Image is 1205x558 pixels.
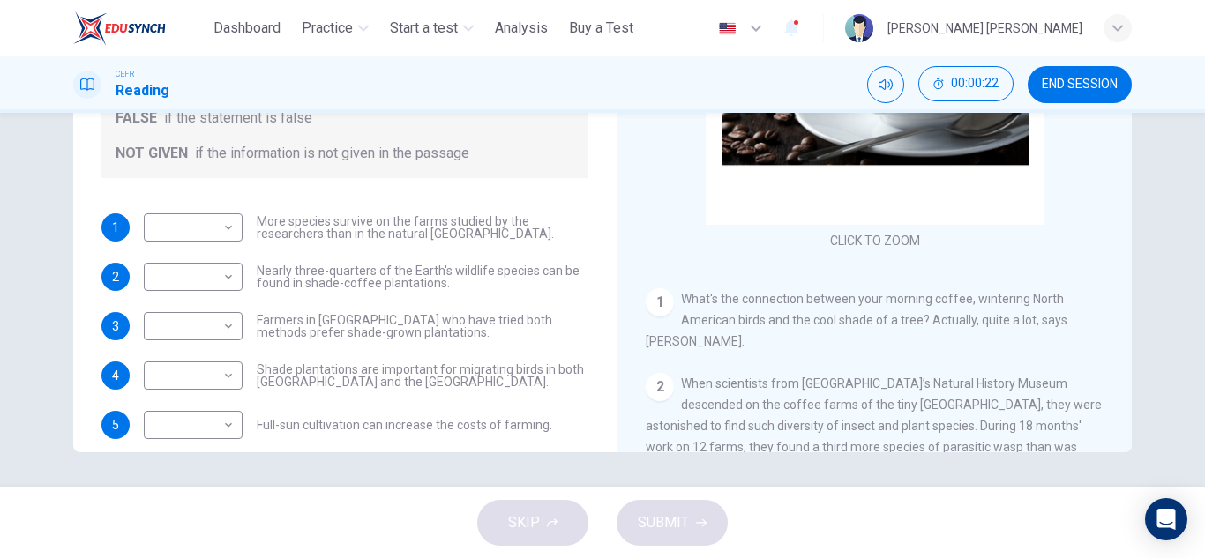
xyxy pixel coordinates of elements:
[112,419,119,431] span: 5
[73,11,166,46] img: ELTC logo
[887,18,1082,39] div: [PERSON_NAME] [PERSON_NAME]
[206,12,288,44] button: Dashboard
[257,264,588,289] span: Nearly three-quarters of the Earth's wildlife species can be found in shade-coffee plantations.
[646,292,1067,348] span: What's the connection between your morning coffee, wintering North American birds and the cool sh...
[213,18,281,39] span: Dashboard
[195,143,469,164] span: if the information is not given in the passage
[495,18,548,39] span: Analysis
[116,68,134,80] span: CEFR
[390,18,458,39] span: Start a test
[257,314,588,339] span: Farmers in [GEOGRAPHIC_DATA] who have tried both methods prefer shade-grown plantations.
[257,419,552,431] span: Full-sun cultivation can increase the costs of farming.
[646,373,674,401] div: 2
[845,14,873,42] img: Profile picture
[383,12,481,44] button: Start a test
[646,288,674,316] div: 1
[295,12,376,44] button: Practice
[918,66,1014,101] button: 00:00:22
[116,80,169,101] h1: Reading
[302,18,353,39] span: Practice
[112,369,119,382] span: 4
[951,77,999,91] span: 00:00:22
[918,66,1014,103] div: Hide
[112,320,119,332] span: 3
[562,12,640,44] button: Buy a Test
[646,376,1102,517] span: When scientists from [GEOGRAPHIC_DATA]’s Natural History Museum descended on the coffee farms of ...
[257,363,588,388] span: Shade plantations are important for migrating birds in both [GEOGRAPHIC_DATA] and the [GEOGRAPHIC...
[116,108,157,129] span: FALSE
[1145,498,1187,540] div: Open Intercom Messenger
[112,221,119,234] span: 1
[716,22,738,35] img: en
[867,66,904,103] div: Mute
[164,108,312,129] span: if the statement is false
[1028,66,1132,103] button: END SESSION
[488,12,555,44] button: Analysis
[116,143,188,164] span: NOT GIVEN
[73,11,206,46] a: ELTC logo
[569,18,633,39] span: Buy a Test
[257,215,588,240] span: More species survive on the farms studied by the researchers than in the natural [GEOGRAPHIC_DATA].
[112,271,119,283] span: 2
[1042,78,1118,92] span: END SESSION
